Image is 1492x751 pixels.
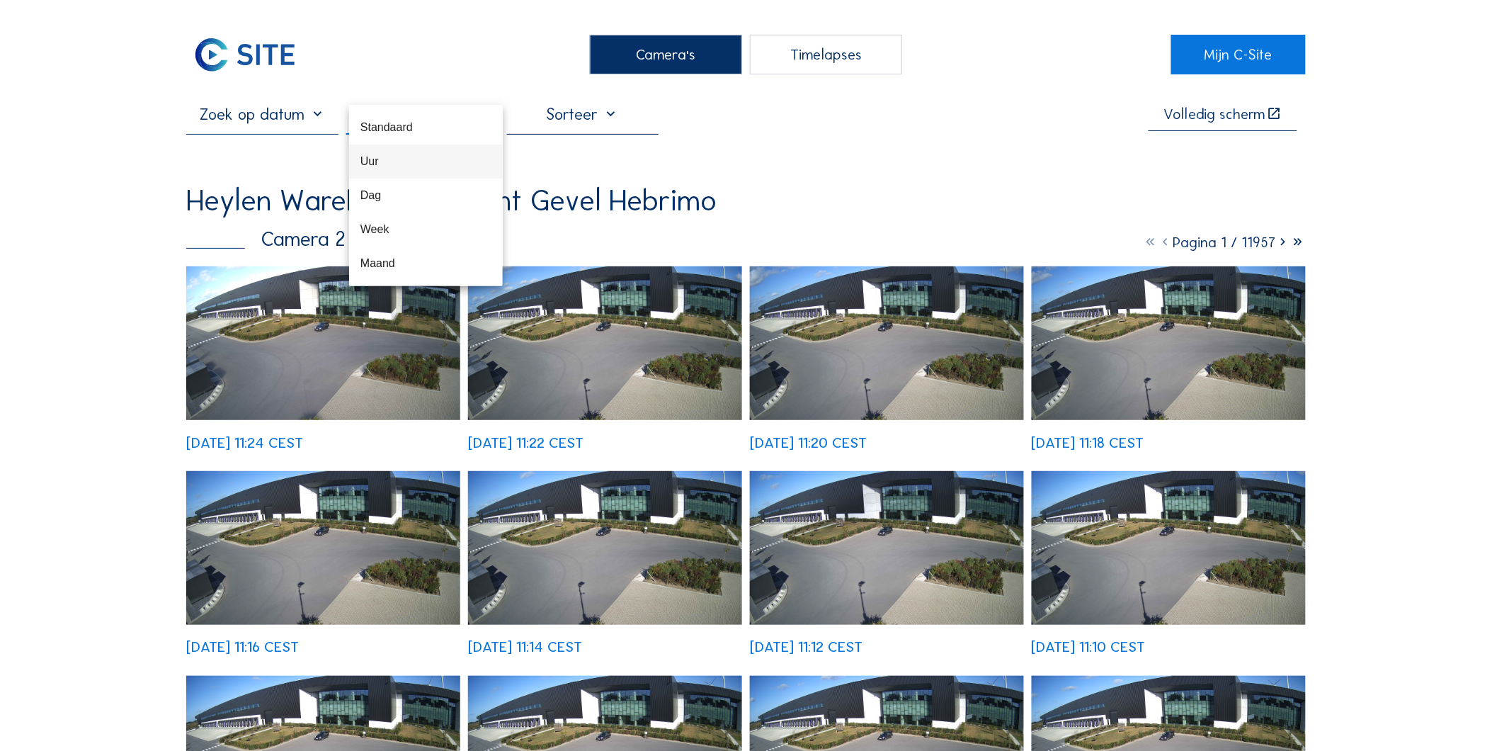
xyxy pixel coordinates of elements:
[360,120,491,134] div: Standaard
[1032,266,1306,421] img: image_53150649
[590,35,742,74] div: Camera's
[750,640,862,655] div: [DATE] 11:12 CEST
[1032,436,1144,451] div: [DATE] 11:18 CEST
[360,154,491,168] div: Uur
[186,35,321,74] a: C-SITE Logo
[1163,107,1265,122] div: Volledig scherm
[750,471,1024,626] img: image_53150505
[186,35,303,74] img: C-SITE Logo
[468,436,583,451] div: [DATE] 11:22 CEST
[468,266,742,421] img: image_53150787
[1171,35,1306,74] a: Mijn C-Site
[186,471,460,626] img: image_53150648
[750,436,867,451] div: [DATE] 11:20 CEST
[1032,640,1146,655] div: [DATE] 11:10 CEST
[186,436,303,451] div: [DATE] 11:24 CEST
[468,471,742,626] img: image_53150517
[750,35,902,74] div: Timelapses
[468,640,582,655] div: [DATE] 11:14 CEST
[360,188,491,202] div: Dag
[186,640,299,655] div: [DATE] 11:16 CEST
[1032,471,1306,626] img: image_53150390
[360,222,491,236] div: Week
[186,186,717,215] div: Heylen Warehouses / Gent Gevel Hebrimo
[186,230,345,250] div: Camera 2
[360,256,491,270] div: Maand
[1173,233,1276,251] span: Pagina 1 / 11957
[186,104,338,124] input: Zoek op datum 󰅀
[186,266,460,421] img: image_53150799
[750,266,1024,421] img: image_53150679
